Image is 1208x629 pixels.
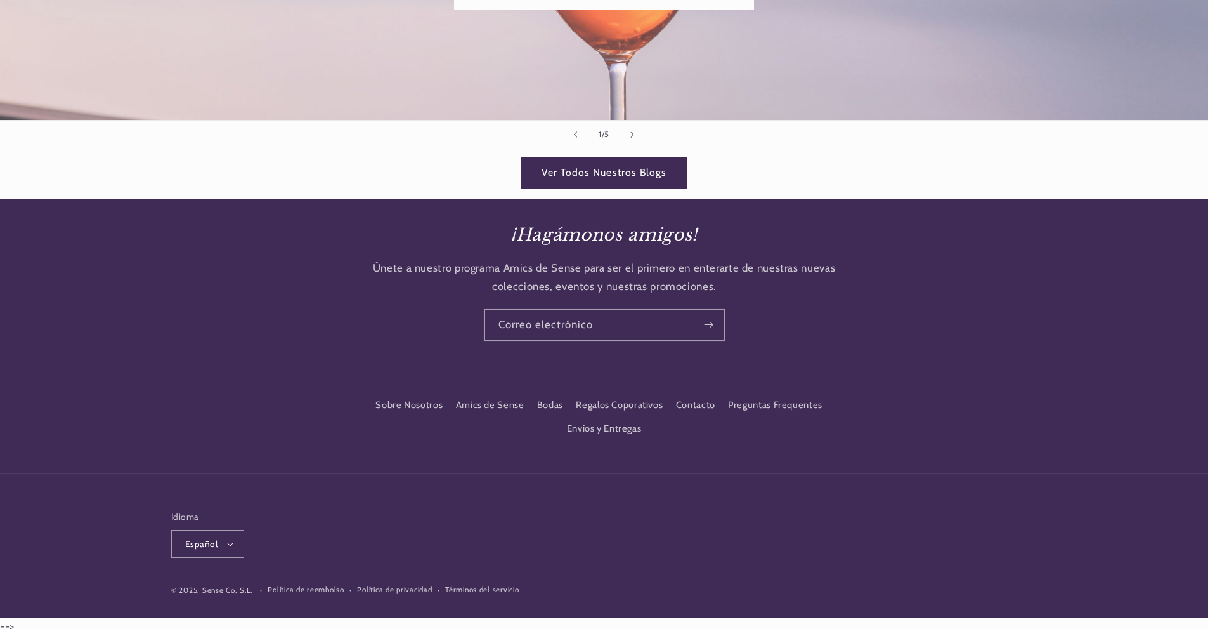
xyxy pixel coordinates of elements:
a: Preguntas Frequentes [728,394,822,417]
small: © 2025, Sense Co, S.L. [171,586,252,595]
a: Amics de Sense [456,394,524,417]
a: Regalos Coporativos [576,394,663,417]
em: ¡Hagámonos amigos! [510,224,698,245]
a: Sobre Nosotros [375,397,443,417]
h2: Idioma [171,510,244,523]
a: Política de reembolso [268,584,344,596]
a: Términos del servicio [445,584,519,596]
a: Envíos y Entregas [567,417,642,440]
span: / [602,128,605,142]
a: Contacto [676,394,715,417]
a: Ver Todos Nuestros Blogs [521,157,686,188]
button: Diapositiva anterior [561,121,589,149]
a: Política de privacidad [357,584,432,596]
span: Español [185,538,218,550]
span: 1 [599,128,602,142]
p: Únete a nuestro programa Amics de Sense para ser el primero en enterarte de nuestras nuevas colec... [371,259,837,296]
button: Suscribirse [694,310,723,341]
button: Diapositiva siguiente [619,121,647,149]
button: Español [171,530,244,558]
span: 5 [604,128,609,142]
a: Bodas [537,394,563,417]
